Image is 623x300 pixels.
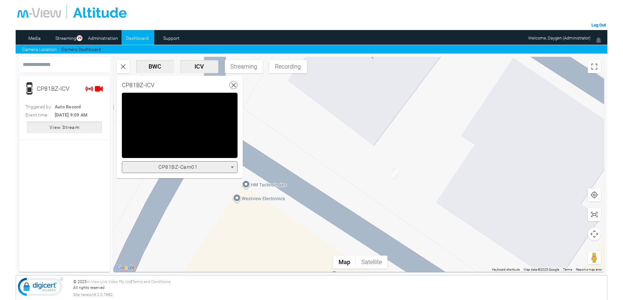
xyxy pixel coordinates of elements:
[22,46,57,53] a: Camera Location
[272,63,304,70] span: Recording
[117,60,130,73] button: Search
[595,36,602,44] img: bell24.png
[563,268,572,271] a: Terms (opens in new tab)
[269,60,307,73] button: Recording
[73,292,605,298] div: Site Version
[181,60,218,73] button: ICV
[77,35,82,41] span: 29
[588,251,601,264] button: Drag Pegman onto the map to open Street View
[25,112,55,118] span: Event time
[87,279,131,284] a: m-View Live Video Pty Ltd
[492,267,520,272] button: Keyboard shortcuts
[115,263,137,272] a: Open this area in Google Maps (opens a new window)
[227,63,260,70] span: Streaming
[115,263,137,272] img: Google
[524,268,559,271] span: Map data ©2025 Google
[588,60,601,73] button: Toggle fullscreen view
[588,188,601,201] button: Show user location
[590,211,598,218] img: svg+xml,%3Csvg%20xmlns%3D%22http%3A%2F%2Fwww.w3.org%2F2000%2Fsvg%22%20height%3D%2224%22%20viewBox...
[528,36,590,40] span: Welcome, Daygen (Administrator)
[588,208,601,221] button: Show all cameras
[19,33,51,43] a: Media
[356,256,387,269] button: Show satellite imagery
[183,63,216,70] span: ICV
[132,279,170,284] a: Terms and Conditions
[25,103,104,110] div: Auto Record
[588,228,601,241] button: Map camera controls
[139,63,171,70] span: BWC
[122,93,238,158] div: Video Player
[158,164,197,170] span: CP81BZ-Cam01
[50,121,80,133] span: View Stream
[62,46,101,53] a: Camera Dashboard
[25,103,55,110] span: Triggered by
[119,63,127,71] img: svg+xml,%3Csvg%20xmlns%3D%22http%3A%2F%2Fwww.w3.org%2F2000%2Fsvg%22%20height%3D%2224%22%20viewBox...
[136,60,174,73] button: BWC
[18,277,63,299] img: DigiCert Secured Site Seal
[55,112,88,118] b: [DATE] 9:09 AM
[73,279,605,298] div: © 2025 | All rights reserved
[333,256,356,269] button: Show street map
[55,104,81,109] b: Auto Record
[94,292,113,298] span: 9.2.0.7682
[122,81,155,89] div: CP81BZ-ICV
[37,82,73,95] div: CP81BZ-ICV
[53,33,79,43] a: Streaming
[156,33,187,43] a: Support
[122,33,153,43] a: Dashboard
[225,60,263,73] button: Streaming
[591,23,606,27] a: Log Out
[590,191,598,199] img: svg+xml,%3Csvg%20xmlns%3D%22http%3A%2F%2Fwww.w3.org%2F2000%2Fsvg%22%20height%3D%2224%22%20viewBox...
[576,268,602,271] a: Report a map error
[87,33,119,43] a: Administration
[27,121,102,133] button: View Stream
[392,167,398,181] div: CP81BZ-ICV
